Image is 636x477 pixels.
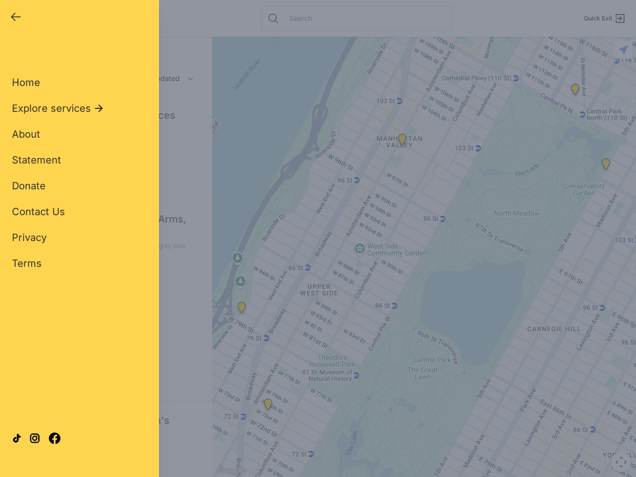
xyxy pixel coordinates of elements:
[12,256,42,270] a: Terms
[12,179,46,193] a: Donate
[12,205,65,219] a: Contact Us
[12,127,40,141] a: About
[12,257,42,269] span: Terms
[12,128,40,140] span: About
[12,76,40,89] a: Home
[12,154,61,166] span: Statement
[12,101,91,115] span: Explore services
[12,231,47,244] a: Privacy
[12,232,47,243] span: Privacy
[12,206,65,218] span: Contact Us
[12,77,40,88] span: Home
[12,101,105,115] button: Explore services
[12,180,46,192] span: Donate
[12,153,61,167] a: Statement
